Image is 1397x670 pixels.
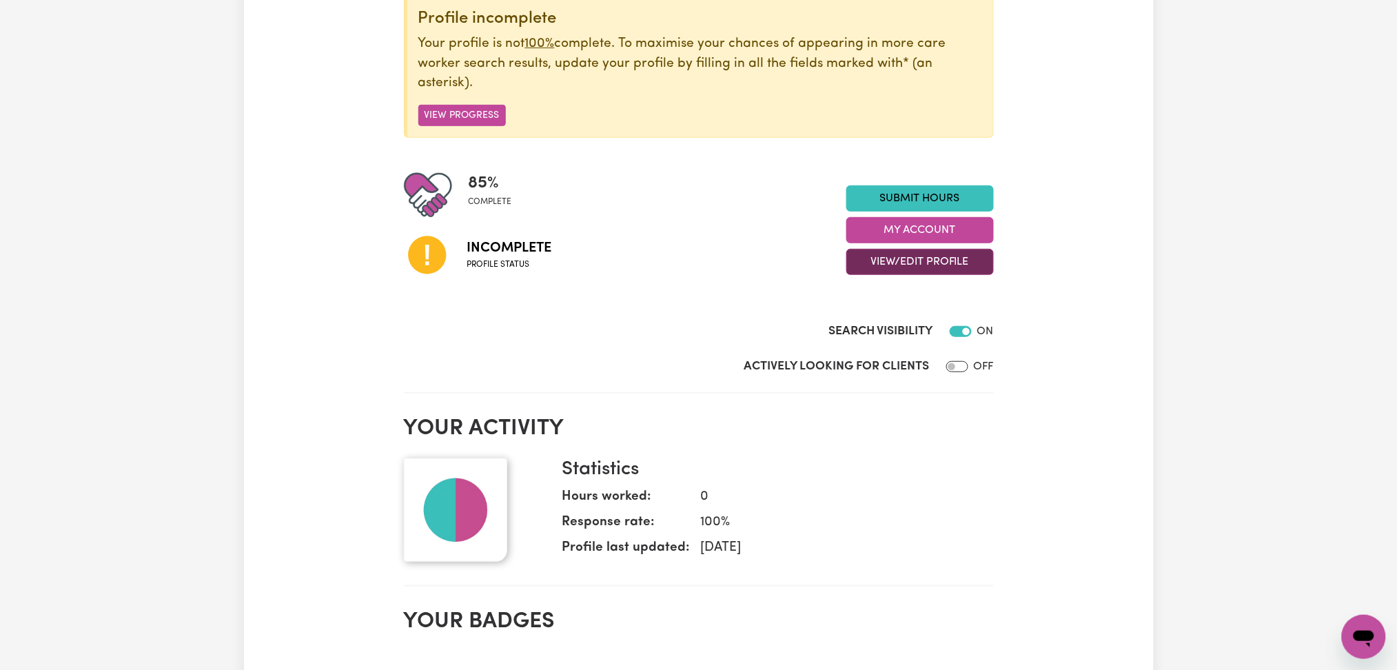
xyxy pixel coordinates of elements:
[846,249,994,275] button: View/Edit Profile
[974,361,994,372] span: OFF
[469,171,512,196] span: 85 %
[829,323,933,341] label: Search Visibility
[418,9,982,29] div: Profile incomplete
[690,487,983,507] dd: 0
[418,105,506,126] button: View Progress
[467,238,552,258] span: Incomplete
[469,196,512,208] span: complete
[418,34,982,94] p: Your profile is not complete. To maximise your chances of appearing in more care worker search re...
[562,487,690,513] dt: Hours worked:
[467,258,552,271] span: Profile status
[562,538,690,564] dt: Profile last updated:
[469,171,523,219] div: Profile completeness: 85%
[690,513,983,533] dd: 100 %
[846,185,994,212] a: Submit Hours
[404,458,507,562] img: Your profile picture
[525,37,555,50] u: 100%
[744,358,930,376] label: Actively Looking for Clients
[404,609,994,635] h2: Your badges
[846,217,994,243] button: My Account
[404,416,994,442] h2: Your activity
[690,538,983,558] dd: [DATE]
[1342,615,1386,659] iframe: Button to launch messaging window
[562,513,690,538] dt: Response rate:
[562,458,983,482] h3: Statistics
[977,326,994,337] span: ON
